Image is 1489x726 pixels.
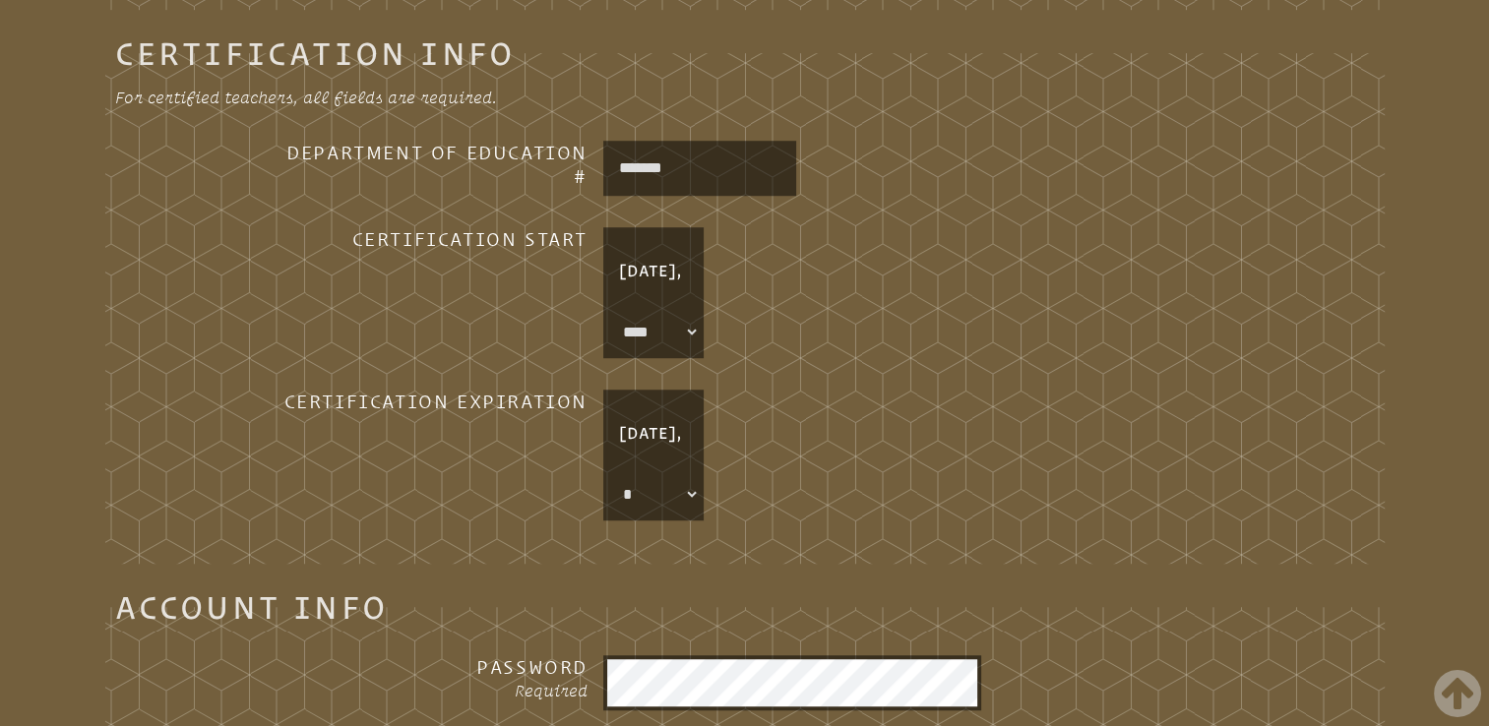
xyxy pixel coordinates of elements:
h3: Password [273,655,588,679]
p: Required [273,679,588,702]
h3: Certification Expiration [273,390,588,413]
p: [DATE], [607,247,700,294]
legend: Account Info [115,595,388,619]
h3: Certification Start [273,227,588,251]
p: [DATE], [607,409,700,456]
h3: Department of Education # [273,141,588,188]
p: For certified teachers, all fields are required. [115,86,745,109]
legend: Certification Info [115,41,516,65]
